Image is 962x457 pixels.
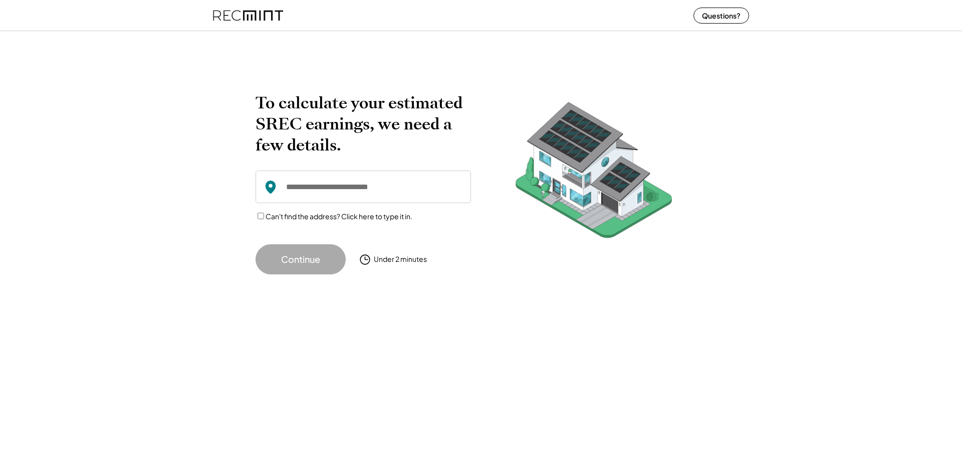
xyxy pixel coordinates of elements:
[374,254,427,264] div: Under 2 minutes
[496,92,691,253] img: RecMintArtboard%207.png
[693,8,749,24] button: Questions?
[256,92,471,156] h2: To calculate your estimated SREC earnings, we need a few details.
[256,244,346,274] button: Continue
[266,212,412,221] label: Can't find the address? Click here to type it in.
[213,2,283,29] img: recmint-logotype%403x%20%281%29.jpeg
